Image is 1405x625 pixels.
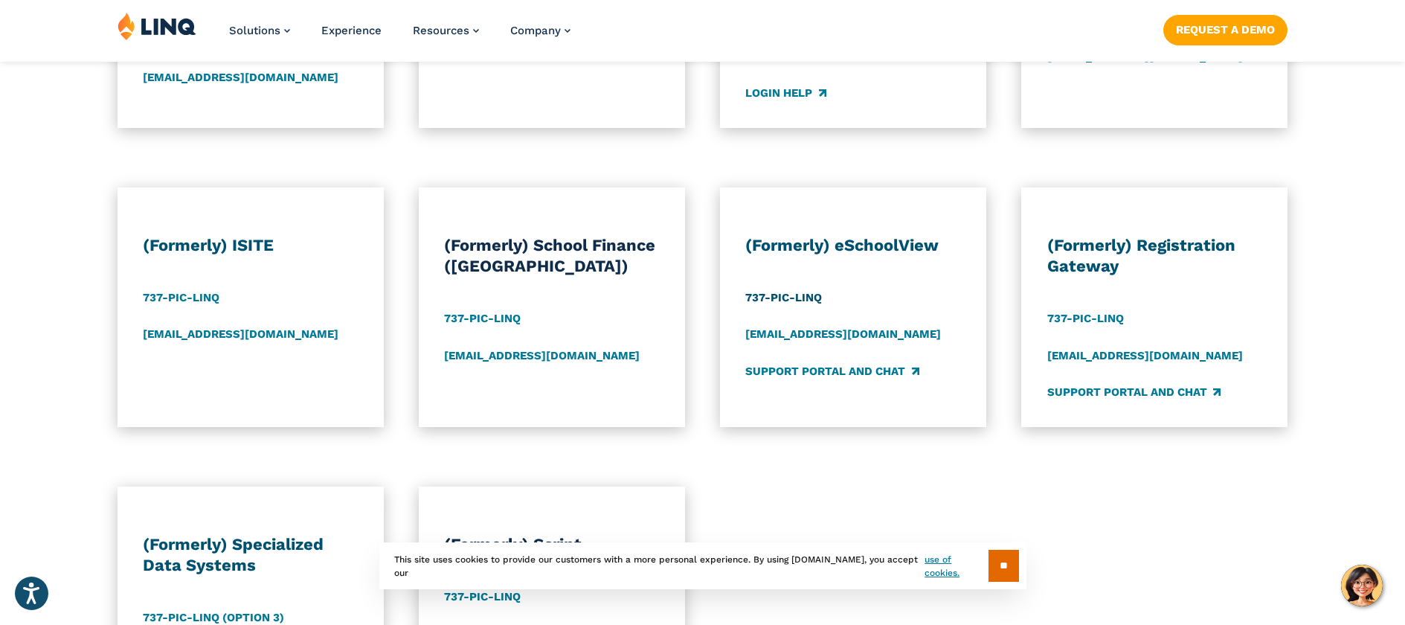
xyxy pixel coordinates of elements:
[510,24,561,37] span: Company
[444,347,640,364] a: [EMAIL_ADDRESS][DOMAIN_NAME]
[444,235,659,277] h3: (Formerly) School Finance ([GEOGRAPHIC_DATA])
[745,363,919,379] a: Support Portal and Chat
[229,24,280,37] span: Solutions
[745,327,941,343] a: [EMAIL_ADDRESS][DOMAIN_NAME]
[1047,311,1124,327] a: 737-PIC-LINQ
[745,85,826,101] a: Login Help
[379,542,1026,589] div: This site uses cookies to provide our customers with a more personal experience. By using [DOMAIN...
[745,235,960,256] h3: (Formerly) eSchoolView
[1341,565,1383,606] button: Hello, have a question? Let’s chat.
[1163,15,1287,45] a: Request a Demo
[1163,12,1287,45] nav: Button Navigation
[229,12,570,61] nav: Primary Navigation
[1047,347,1243,364] a: [EMAIL_ADDRESS][DOMAIN_NAME]
[1047,384,1221,400] a: Support Portal and Chat
[143,327,338,343] a: [EMAIL_ADDRESS][DOMAIN_NAME]
[745,290,822,307] a: 737-PIC-LINQ
[143,290,219,307] a: 737-PIC-LINQ
[143,534,358,576] h3: (Formerly) Specialized Data Systems
[413,24,469,37] span: Resources
[413,24,479,37] a: Resources
[925,553,988,580] a: use of cookies.
[1047,235,1262,277] h3: (Formerly) Registration Gateway
[510,24,570,37] a: Company
[321,24,382,37] a: Experience
[143,69,338,86] a: [EMAIL_ADDRESS][DOMAIN_NAME]
[118,12,196,40] img: LINQ | K‑12 Software
[444,534,659,555] h3: (Formerly) Script
[229,24,290,37] a: Solutions
[143,235,358,256] h3: (Formerly) ISITE
[444,311,521,327] a: 737-PIC-LINQ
